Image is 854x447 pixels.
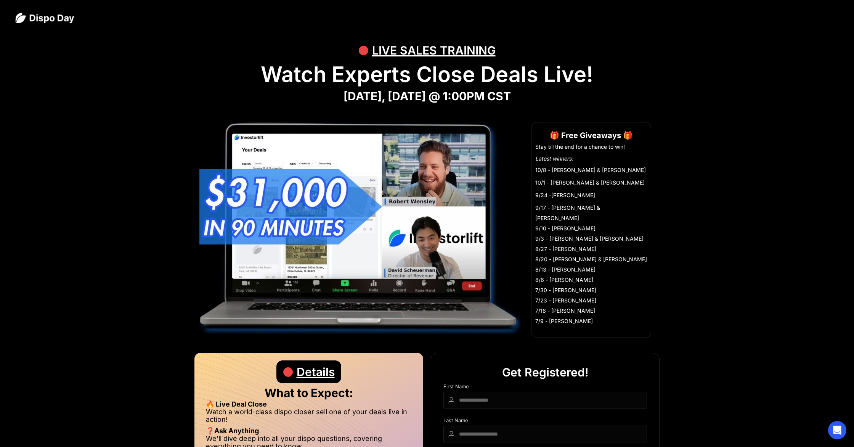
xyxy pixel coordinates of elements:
li: 10/1 - [PERSON_NAME] & [PERSON_NAME] [535,177,647,188]
div: LIVE SALES TRAINING [372,39,496,62]
em: Latest winners: [535,155,573,162]
li: 10/8 - [PERSON_NAME] & [PERSON_NAME] [535,165,647,175]
strong: [DATE], [DATE] @ 1:00PM CST [344,89,511,103]
li: Watch a world-class dispo closer sell one of your deals live in action! [206,408,412,427]
li: 9/17 - [PERSON_NAME] & [PERSON_NAME] 9/10 - [PERSON_NAME] 9/3 - [PERSON_NAME] & [PERSON_NAME] 8/2... [535,203,647,326]
strong: What to Expect: [265,386,353,400]
div: Last Name [443,418,647,426]
div: Open Intercom Messenger [828,421,846,439]
h1: Watch Experts Close Deals Live! [15,62,839,87]
li: 9/24 -[PERSON_NAME] [535,190,647,200]
div: First Name [443,384,647,392]
li: Stay till the end for a chance to win! [535,143,647,151]
strong: ❓Ask Anything [206,427,259,435]
strong: 🔥 Live Deal Close [206,400,267,408]
div: Get Registered! [502,361,589,384]
div: Details [297,360,335,383]
strong: 🎁 Free Giveaways 🎁 [550,131,632,140]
